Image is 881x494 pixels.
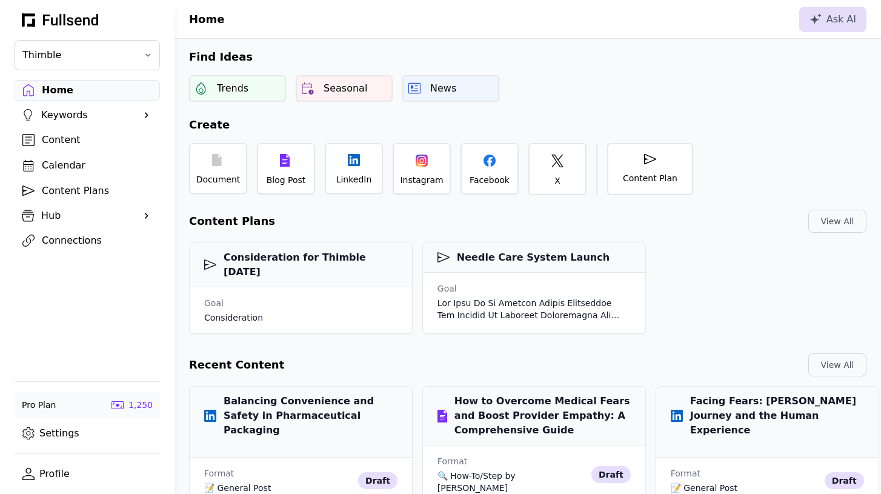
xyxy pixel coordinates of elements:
[15,230,160,251] a: Connections
[819,359,856,371] div: View All
[437,394,631,438] h3: How to Overcome Medical Fears and Boost Provider Empathy: A Comprehensive Guide
[808,210,866,233] button: View All
[799,7,866,32] button: Ask AI
[336,173,372,185] div: LinkedIn
[204,312,263,324] div: consideration
[819,215,856,227] div: View All
[189,356,284,373] h2: Recent Content
[15,155,160,176] a: Calendar
[437,470,587,494] div: 🔍 How-To/Step by [PERSON_NAME]
[175,116,881,133] h2: Create
[267,174,306,186] div: Blog Post
[42,233,152,248] div: Connections
[400,174,443,186] div: Instagram
[15,423,160,444] a: Settings
[437,250,610,265] h3: Needle Care System Launch
[470,174,510,186] div: Facebook
[204,467,353,479] div: Format
[825,472,864,489] div: draft
[810,12,856,27] div: Ask AI
[128,399,153,411] div: 1,250
[437,455,587,467] div: Format
[623,172,677,184] div: Content Plan
[175,48,881,65] h2: Find Ideas
[671,482,820,494] div: 📝 General Post
[15,464,160,484] a: Profile
[189,11,224,28] h1: Home
[42,158,152,173] div: Calendar
[358,472,397,489] div: draft
[41,209,133,223] div: Hub
[204,297,263,309] div: Goal
[437,297,626,321] div: Lor ipsu do si ametcon adipis elitseddoe tem Incidid ut laboreet doloremagna ali enimadmini venia...
[42,184,152,198] div: Content Plans
[204,250,397,279] h3: Consideration for Thimble [DATE]
[591,466,631,483] div: draft
[15,80,160,101] a: Home
[196,173,241,185] div: Document
[42,83,152,98] div: Home
[671,394,864,438] h3: Facing Fears: [PERSON_NAME] Journey and the Human Experience
[671,467,820,479] div: Format
[15,130,160,150] a: Content
[554,175,560,187] div: X
[22,399,56,411] div: Pro Plan
[15,40,160,70] button: Thimble
[204,482,353,494] div: 📝 General Post
[217,81,248,96] div: Trends
[15,181,160,201] a: Content Plans
[324,81,367,96] div: Seasonal
[437,282,626,295] div: Goal
[42,133,152,147] div: Content
[204,394,397,438] h3: Balancing Convenience and Safety in Pharmaceutical Packaging
[808,353,866,376] button: View All
[430,81,456,96] div: News
[189,213,275,230] h2: Content Plans
[22,48,135,62] span: Thimble
[41,108,133,122] div: Keywords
